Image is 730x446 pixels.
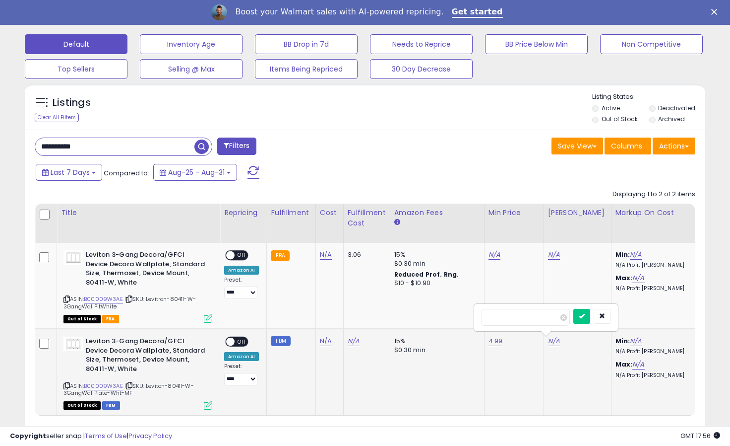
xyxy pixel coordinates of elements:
strong: Copyright [10,431,46,441]
button: Actions [653,138,695,154]
button: Filters [217,138,256,155]
div: Amazon AI [224,266,259,275]
b: Min: [615,336,630,346]
a: N/A [632,273,644,283]
div: ASIN: [63,250,212,322]
p: N/A Profit [PERSON_NAME] [615,348,698,355]
a: N/A [348,336,360,346]
a: N/A [320,250,332,260]
a: 4.99 [488,336,503,346]
b: Min: [615,250,630,259]
span: Last 7 Days [51,167,90,177]
span: OFF [235,338,250,346]
a: N/A [488,250,500,260]
button: BB Price Below Min [485,34,588,54]
a: B00009W3AE [84,295,123,303]
div: 15% [394,337,477,346]
span: Compared to: [104,168,149,178]
p: N/A Profit [PERSON_NAME] [615,285,698,292]
div: [PERSON_NAME] [548,208,607,218]
p: N/A Profit [PERSON_NAME] [615,372,698,379]
div: seller snap | | [10,432,172,441]
span: All listings that are currently out of stock and unavailable for purchase on Amazon [63,401,101,410]
button: BB Drop in 7d [255,34,358,54]
a: B00009W3AE [84,382,123,390]
b: Leviton 3-Gang Decora/GFCI Device Decora Wallplate, Standard Size, Thermoset, Device Mount, 80411... [86,250,206,290]
b: Leviton 3-Gang Decora/GFCI Device Decora Wallplate, Standard Size, Thermoset, Device Mount, 80411... [86,337,206,376]
h5: Listings [53,96,91,110]
a: N/A [548,250,560,260]
span: Aug-25 - Aug-31 [168,167,225,177]
div: Amazon Fees [394,208,480,218]
a: N/A [630,250,642,260]
button: Selling @ Max [140,59,243,79]
b: Reduced Prof. Rng. [394,270,459,279]
a: N/A [320,336,332,346]
div: Clear All Filters [35,113,79,122]
div: Fulfillment [271,208,311,218]
label: Archived [658,115,685,123]
span: FBM [102,401,120,410]
button: Columns [605,138,651,154]
button: Save View [551,138,603,154]
div: $0.30 min [394,346,477,355]
div: 3.06 [348,250,382,259]
img: 31Egt+AJ83L._SL40_.jpg [63,250,83,265]
small: FBA [271,250,289,261]
div: Preset: [224,277,259,299]
button: Top Sellers [25,59,127,79]
button: Default [25,34,127,54]
div: Markup on Cost [615,208,701,218]
div: Title [61,208,216,218]
a: N/A [630,336,642,346]
img: 31Egt+AJ83L._SL40_.jpg [63,337,83,351]
a: N/A [632,360,644,370]
a: Privacy Policy [128,431,172,441]
button: Inventory Age [140,34,243,54]
label: Deactivated [658,104,695,112]
div: Close [711,9,721,15]
span: OFF [235,251,250,260]
div: Repricing [224,208,262,218]
a: Get started [452,7,503,18]
button: Aug-25 - Aug-31 [153,164,237,181]
label: Out of Stock [602,115,638,123]
div: $10 - $10.90 [394,279,477,288]
a: N/A [548,336,560,346]
th: The percentage added to the cost of goods (COGS) that forms the calculator for Min & Max prices. [611,204,705,243]
button: Last 7 Days [36,164,102,181]
b: Max: [615,273,633,283]
div: Cost [320,208,339,218]
span: All listings that are currently out of stock and unavailable for purchase on Amazon [63,315,101,323]
span: | SKU: Leviton-80411-W-3GangWallPlate-Wht-MF [63,382,194,397]
div: 15% [394,250,477,259]
b: Max: [615,360,633,369]
span: Columns [611,141,642,151]
button: Non Competitive [600,34,703,54]
div: Min Price [488,208,540,218]
span: 2025-09-9 17:56 GMT [680,431,720,441]
button: Items Being Repriced [255,59,358,79]
button: Needs to Reprice [370,34,473,54]
p: Listing States: [592,92,705,102]
p: N/A Profit [PERSON_NAME] [615,262,698,269]
small: Amazon Fees. [394,218,400,227]
div: $0.30 min [394,259,477,268]
img: Profile image for Adrian [211,4,227,20]
div: ASIN: [63,337,212,408]
button: 30 Day Decrease [370,59,473,79]
label: Active [602,104,620,112]
span: | SKU: Levitron-80411-W-3GangWallPltWhite [63,295,196,310]
a: Terms of Use [85,431,127,441]
small: FBM [271,336,290,346]
span: FBA [102,315,119,323]
div: Preset: [224,363,259,385]
div: Displaying 1 to 2 of 2 items [612,190,695,199]
div: Boost your Walmart sales with AI-powered repricing. [235,7,443,17]
div: Fulfillment Cost [348,208,386,228]
div: Amazon AI [224,352,259,361]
